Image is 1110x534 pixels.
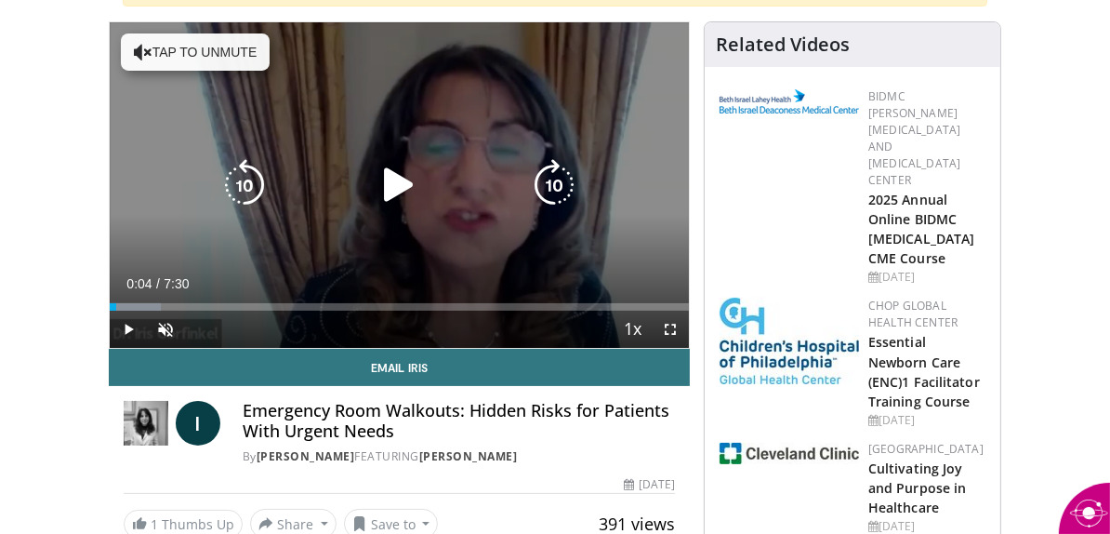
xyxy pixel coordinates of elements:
[109,349,690,386] a: Email Iris
[124,401,168,446] img: Dr. Iris Gorfinkel
[110,303,689,311] div: Progress Bar
[257,448,355,464] a: [PERSON_NAME]
[147,311,184,348] button: Unmute
[868,460,966,516] a: Cultivating Joy and Purpose in Healthcare
[243,448,675,465] div: By FEATURING
[868,88,960,188] a: BIDMC [PERSON_NAME][MEDICAL_DATA] and [MEDICAL_DATA] Center
[652,311,689,348] button: Fullscreen
[164,276,189,291] span: 7:30
[720,298,859,384] img: 8fbf8b72-0f77-40e1-90f4-9648163fd298.jpg.150x105_q85_autocrop_double_scale_upscale_version-0.2.jpg
[176,401,220,446] a: I
[868,333,980,409] a: Essential Newborn Care (ENC)1 Facilitator Training Course
[110,311,147,348] button: Play
[126,276,152,291] span: 0:04
[625,476,675,493] div: [DATE]
[868,191,974,267] a: 2025 Annual Online BIDMC [MEDICAL_DATA] CME Course
[716,33,850,56] h4: Related Videos
[110,22,689,348] video-js: Video Player
[868,269,985,286] div: [DATE]
[156,276,160,291] span: /
[720,89,859,113] img: c96b19ec-a48b-46a9-9095-935f19585444.png.150x105_q85_autocrop_double_scale_upscale_version-0.2.png
[868,412,985,429] div: [DATE]
[614,311,652,348] button: Playback Rate
[121,33,270,71] button: Tap to unmute
[419,448,518,464] a: [PERSON_NAME]
[868,441,984,457] a: [GEOGRAPHIC_DATA]
[868,298,958,330] a: CHOP Global Health Center
[151,515,158,533] span: 1
[243,401,675,441] h4: Emergency Room Walkouts: Hidden Risks for Patients With Urgent Needs
[720,443,859,464] img: 1ef99228-8384-4f7a-af87-49a18d542794.png.150x105_q85_autocrop_double_scale_upscale_version-0.2.jpg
